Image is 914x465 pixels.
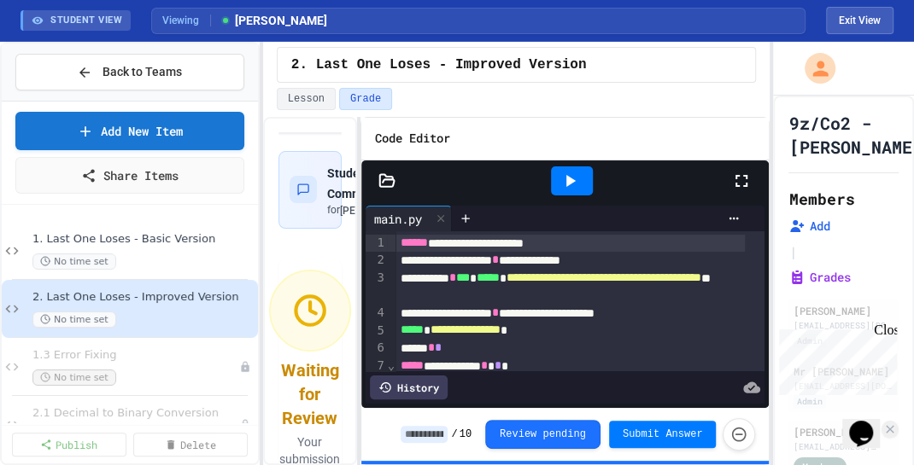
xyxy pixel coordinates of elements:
[366,270,387,305] div: 3
[220,12,327,30] span: [PERSON_NAME]
[15,54,244,90] button: Back to Teams
[794,394,826,409] div: Admin
[623,427,703,441] span: Submit Answer
[162,13,211,28] span: Viewing
[370,375,448,399] div: History
[387,358,395,372] span: Fold line
[609,421,717,448] button: Submit Answer
[842,397,897,448] iframe: chat widget
[239,361,251,373] div: Unpublished
[133,433,248,456] a: Delete
[366,305,387,323] div: 4
[32,406,239,421] span: 2.1 Decimal to Binary Conversion
[12,433,126,456] a: Publish
[32,369,116,386] span: No time set
[340,205,419,217] span: [PERSON_NAME]
[277,88,336,110] button: Lesson
[772,323,897,395] iframe: chat widget
[339,88,392,110] button: Grade
[460,427,472,441] span: 10
[366,357,387,375] div: 7
[788,218,829,235] button: Add
[32,348,239,363] span: 1.3 Error Fixing
[723,418,755,450] button: Force resubmission of student's answer (Admin only)
[327,166,386,201] span: Student Comments
[291,55,587,75] span: 2. Last One Loses - Improved Version
[366,252,387,270] div: 2
[787,49,840,88] div: My Account
[366,323,387,340] div: 5
[788,269,850,286] button: Grades
[50,14,122,28] span: STUDENT VIEW
[32,311,116,328] span: No time set
[366,210,431,228] div: main.py
[794,319,893,332] div: [EMAIL_ADDRESS][DOMAIN_NAME]
[15,112,244,150] a: Add New Item
[103,63,182,81] span: Back to Teams
[32,253,116,270] span: No time set
[327,203,419,218] div: for
[366,206,452,231] div: main.py
[794,303,893,318] div: [PERSON_NAME]
[15,157,244,194] a: Share Items
[366,235,387,253] div: 1
[375,128,450,149] h6: Code Editor
[794,440,878,453] div: [EMAIL_ADDRESS][DOMAIN_NAME]
[826,7,893,34] button: Exit student view
[485,420,601,449] button: Review pending
[794,424,878,439] div: [PERSON_NAME]
[239,419,251,431] div: Unpublished
[32,232,255,247] span: 1. Last One Loses - Basic Version
[366,340,387,357] div: 6
[451,427,457,441] span: /
[32,290,255,305] span: 2. Last One Loses - Improved Version
[788,187,854,211] h2: Members
[7,7,118,108] div: Chat with us now!Close
[281,358,339,430] div: Waiting for Review
[788,241,797,262] span: |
